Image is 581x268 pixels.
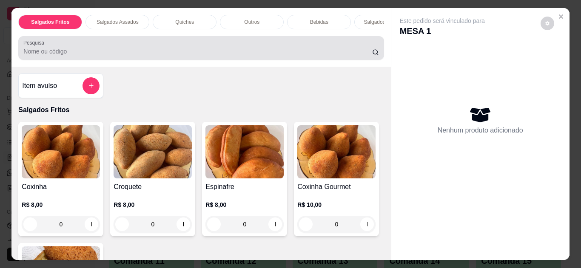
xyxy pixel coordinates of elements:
[541,17,554,30] button: decrease-product-quantity
[23,47,372,56] input: Pesquisa
[115,217,129,231] button: decrease-product-quantity
[299,217,313,231] button: decrease-product-quantity
[310,19,328,25] p: Bebidas
[83,77,100,94] button: add-separate-item
[23,39,47,46] label: Pesquisa
[554,10,568,23] button: Close
[85,217,98,231] button: increase-product-quantity
[31,19,69,25] p: Salgados Fritos
[177,217,190,231] button: increase-product-quantity
[114,200,192,209] p: R$ 8,00
[114,125,192,178] img: product-image
[175,19,194,25] p: Quiches
[400,17,485,25] p: Este pedido será vinculado para
[22,182,100,192] h4: Coxinha
[360,217,374,231] button: increase-product-quantity
[297,125,376,178] img: product-image
[22,125,100,178] img: product-image
[207,217,221,231] button: decrease-product-quantity
[23,217,37,231] button: decrease-product-quantity
[205,200,284,209] p: R$ 8,00
[22,81,57,91] h4: Item avulso
[438,125,523,135] p: Nenhum produto adicionado
[18,105,384,115] p: Salgados Fritos
[205,182,284,192] h4: Espinafre
[364,19,409,25] p: Salgados em Cento
[297,200,376,209] p: R$ 10,00
[244,19,259,25] p: Outros
[22,200,100,209] p: R$ 8,00
[268,217,282,231] button: increase-product-quantity
[205,125,284,178] img: product-image
[97,19,139,25] p: Salgados Assados
[400,25,485,37] p: MESA 1
[114,182,192,192] h4: Croquete
[297,182,376,192] h4: Coxinha Gourmet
